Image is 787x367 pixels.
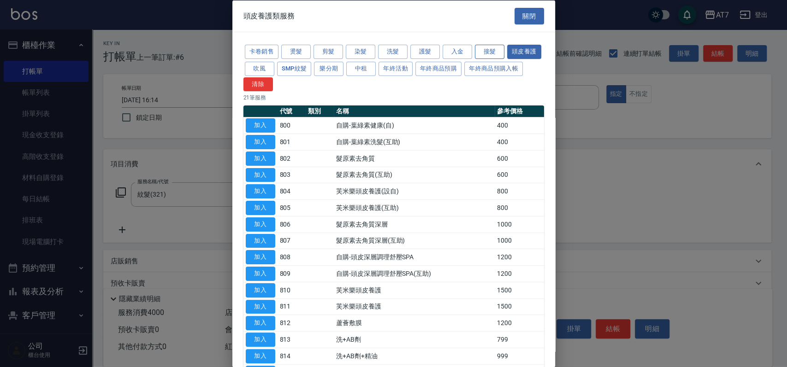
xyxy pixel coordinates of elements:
td: 809 [278,265,306,282]
button: 接髮 [475,45,504,59]
button: 加入 [246,299,275,314]
td: 803 [278,167,306,183]
button: 加入 [246,217,275,231]
td: 801 [278,134,306,150]
td: 806 [278,216,306,233]
button: 年終活動 [379,61,413,76]
td: 814 [278,348,306,364]
td: 807 [278,233,306,249]
th: 類別 [306,105,334,117]
td: 1200 [495,249,544,265]
td: 800 [495,183,544,199]
th: 參考價格 [495,105,544,117]
button: 加入 [246,349,275,363]
button: 中租 [346,61,376,76]
td: 1000 [495,233,544,249]
button: 加入 [246,332,275,347]
button: 關閉 [515,7,544,24]
button: 護髮 [410,45,440,59]
td: 600 [495,150,544,167]
td: 自購-頭皮深層調理舒壓SPA(互助) [334,265,495,282]
td: 802 [278,150,306,167]
p: 21 筆服務 [243,93,544,102]
td: 洗+AB劑 [334,331,495,348]
td: 810 [278,282,306,298]
button: 加入 [246,283,275,297]
button: 頭皮養護 [507,45,541,59]
td: 自購-葉綠素健康(自) [334,117,495,134]
button: 加入 [246,233,275,248]
td: 芙米樂頭皮養護(設自) [334,183,495,199]
td: 芙米樂頭皮養護 [334,282,495,298]
td: 1200 [495,265,544,282]
td: 813 [278,331,306,348]
button: 清除 [243,77,273,91]
td: 811 [278,298,306,315]
button: 吹風 [245,61,274,76]
button: 年終商品預購 [415,61,462,76]
td: 1200 [495,315,544,331]
button: 加入 [246,135,275,149]
button: 加入 [246,316,275,330]
button: 加入 [246,267,275,281]
button: SMP紋髮 [277,61,312,76]
button: 加入 [246,118,275,133]
button: 入金 [443,45,472,59]
button: 加入 [246,168,275,182]
button: 卡卷銷售 [245,45,279,59]
button: 加入 [246,151,275,165]
td: 洗+AB劑+精油 [334,348,495,364]
td: 自購-頭皮深層調理舒壓SPA [334,249,495,265]
th: 代號 [278,105,306,117]
td: 蘆薈敷膜 [334,315,495,331]
span: 頭皮養護類服務 [243,11,295,20]
td: 400 [495,134,544,150]
td: 芙米樂頭皮養護 [334,298,495,315]
td: 812 [278,315,306,331]
td: 1000 [495,216,544,233]
button: 樂分期 [314,61,343,76]
button: 年終商品預購入帳 [464,61,523,76]
button: 剪髮 [314,45,343,59]
td: 1500 [495,298,544,315]
td: 髮原素去角質深層(互助) [334,233,495,249]
td: 804 [278,183,306,199]
button: 加入 [246,184,275,198]
td: 芙米樂頭皮養護(互助) [334,199,495,216]
td: 799 [495,331,544,348]
td: 800 [495,199,544,216]
td: 髮原素去角質深層 [334,216,495,233]
button: 燙髮 [281,45,311,59]
button: 加入 [246,250,275,264]
td: 808 [278,249,306,265]
td: 髮原素去角質(互助) [334,167,495,183]
td: 999 [495,348,544,364]
td: 自購-葉綠素洗髮(互助) [334,134,495,150]
td: 800 [278,117,306,134]
button: 染髮 [346,45,375,59]
td: 400 [495,117,544,134]
td: 1500 [495,282,544,298]
th: 名稱 [334,105,495,117]
td: 髮原素去角質 [334,150,495,167]
td: 600 [495,167,544,183]
button: 加入 [246,201,275,215]
button: 洗髮 [378,45,408,59]
td: 805 [278,199,306,216]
